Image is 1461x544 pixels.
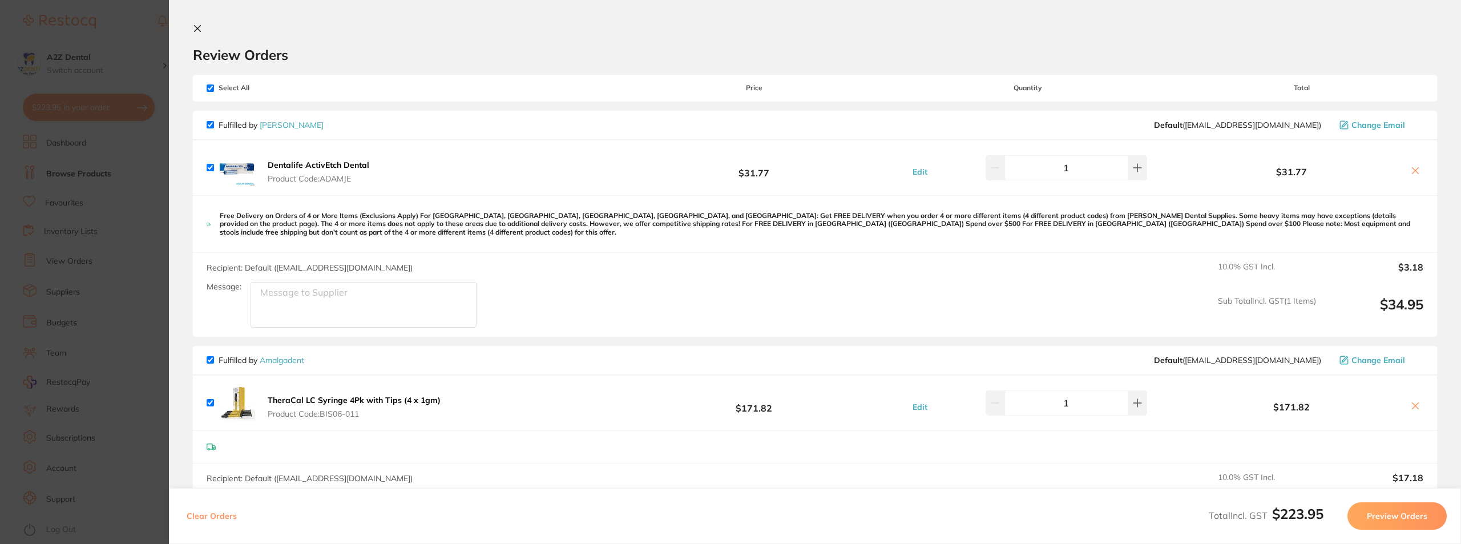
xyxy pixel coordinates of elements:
span: Total Incl. GST [1209,510,1323,521]
p: Fulfilled by [219,120,324,130]
button: Change Email [1336,120,1423,130]
b: Default [1154,120,1182,130]
output: $17.18 [1325,473,1423,498]
output: $3.18 [1325,262,1423,287]
span: Price [632,84,875,92]
h2: Review Orders [193,46,1437,63]
button: Dentalife ActivEtch Dental Product Code:ADAMJE [264,160,373,184]
p: Fulfilled by [219,356,304,365]
p: Free Delivery on Orders of 4 or More Items (Exclusions Apply) For [GEOGRAPHIC_DATA], [GEOGRAPHIC_... [220,212,1423,236]
span: 10.0 % GST Incl. [1218,262,1316,287]
b: TheraCal LC Syringe 4Pk with Tips (4 x 1gm) [268,395,441,405]
a: [PERSON_NAME] [260,120,324,130]
b: Default [1154,355,1182,365]
b: $223.95 [1272,505,1323,522]
span: Sub Total Incl. GST ( 1 Items) [1218,296,1316,328]
label: Message: [207,282,241,292]
span: Product Code: ADAMJE [268,174,369,183]
output: $34.95 [1325,296,1423,328]
img: bmt2Mm5nNw [219,385,255,421]
button: Change Email [1336,355,1423,365]
b: Dentalife ActivEtch Dental [268,160,369,170]
button: Clear Orders [183,502,240,530]
span: Recipient: Default ( [EMAIL_ADDRESS][DOMAIN_NAME] ) [207,263,413,273]
button: TheraCal LC Syringe 4Pk with Tips (4 x 1gm) Product Code:BIS06-011 [264,395,444,419]
a: Amalgadent [260,355,304,365]
span: info@amalgadent.com.au [1154,356,1321,365]
span: Quantity [876,84,1180,92]
span: Product Code: BIS06-011 [268,409,441,418]
b: $171.82 [1180,402,1403,412]
span: Recipient: Default ( [EMAIL_ADDRESS][DOMAIN_NAME] ) [207,473,413,483]
span: Total [1180,84,1423,92]
span: Change Email [1351,356,1405,365]
b: $31.77 [1180,167,1403,177]
span: save@adamdental.com.au [1154,120,1321,130]
button: Edit [909,167,931,177]
img: eDdhY2RxMw [219,150,255,186]
b: $31.77 [632,157,875,178]
span: 10.0 % GST Incl. [1218,473,1316,498]
span: Change Email [1351,120,1405,130]
b: $171.82 [632,392,875,413]
span: Select All [207,84,321,92]
button: Edit [909,402,931,412]
button: Preview Orders [1347,502,1447,530]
